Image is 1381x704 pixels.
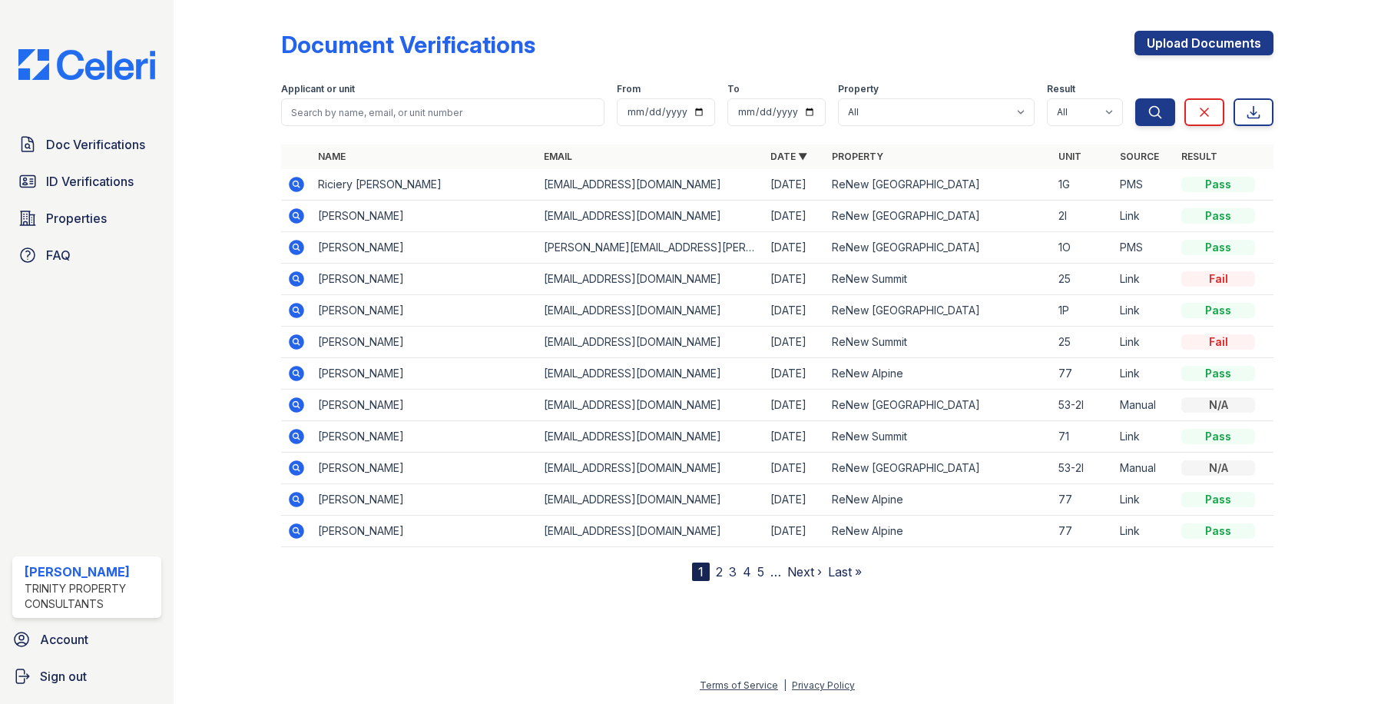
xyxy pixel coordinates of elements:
a: Account [6,624,167,655]
td: [EMAIL_ADDRESS][DOMAIN_NAME] [538,169,764,201]
a: Result [1181,151,1217,162]
td: [PERSON_NAME] [312,358,538,390]
td: [PERSON_NAME] [312,421,538,453]
td: ReNew Summit [826,421,1052,453]
td: 53-2I [1052,390,1114,421]
td: 1G [1052,169,1114,201]
td: [EMAIL_ADDRESS][DOMAIN_NAME] [538,421,764,453]
td: [DATE] [764,264,826,295]
td: Link [1114,421,1175,453]
a: Unit [1058,151,1081,162]
div: Fail [1181,271,1255,287]
td: ReNew [GEOGRAPHIC_DATA] [826,232,1052,264]
td: Link [1114,327,1175,358]
div: Pass [1181,429,1255,444]
td: Link [1114,201,1175,232]
label: Property [838,83,879,95]
td: [DATE] [764,390,826,421]
td: 2I [1052,201,1114,232]
a: Upload Documents [1134,31,1273,55]
span: Account [40,630,88,649]
td: ReNew Alpine [826,484,1052,516]
td: 1P [1052,295,1114,327]
a: 2 [716,564,723,579]
a: Terms of Service [700,679,778,691]
a: Property [832,151,883,162]
td: [DATE] [764,421,826,453]
td: ReNew [GEOGRAPHIC_DATA] [826,390,1052,421]
a: Sign out [6,661,167,692]
td: ReNew [GEOGRAPHIC_DATA] [826,453,1052,484]
td: [PERSON_NAME] [312,327,538,358]
td: [EMAIL_ADDRESS][DOMAIN_NAME] [538,516,764,547]
a: Source [1120,151,1159,162]
td: 25 [1052,264,1114,295]
td: 25 [1052,327,1114,358]
td: [PERSON_NAME][EMAIL_ADDRESS][PERSON_NAME][DOMAIN_NAME] [538,232,764,264]
td: 77 [1052,358,1114,390]
td: [DATE] [764,295,826,327]
a: Date ▼ [770,151,807,162]
div: Document Verifications [281,31,535,58]
td: [DATE] [764,327,826,358]
div: Pass [1181,240,1255,255]
div: Pass [1181,523,1255,539]
td: [PERSON_NAME] [312,453,538,484]
input: Search by name, email, or unit number [281,98,605,126]
div: Pass [1181,208,1255,224]
div: Pass [1181,492,1255,507]
td: ReNew Summit [826,264,1052,295]
td: [EMAIL_ADDRESS][DOMAIN_NAME] [538,264,764,295]
td: ReNew [GEOGRAPHIC_DATA] [826,169,1052,201]
a: 3 [729,564,737,579]
div: | [783,679,787,691]
td: PMS [1114,232,1175,264]
td: [DATE] [764,484,826,516]
td: [PERSON_NAME] [312,232,538,264]
label: Applicant or unit [281,83,355,95]
div: Pass [1181,303,1255,318]
td: ReNew [GEOGRAPHIC_DATA] [826,201,1052,232]
span: … [770,563,781,581]
td: [PERSON_NAME] [312,201,538,232]
a: Next › [787,564,822,579]
div: Pass [1181,366,1255,381]
td: ReNew [GEOGRAPHIC_DATA] [826,295,1052,327]
span: Properties [46,209,107,227]
div: Trinity Property Consultants [25,581,155,612]
td: Link [1114,264,1175,295]
a: FAQ [12,240,161,271]
div: Pass [1181,177,1255,192]
label: Result [1047,83,1075,95]
a: Doc Verifications [12,129,161,160]
td: [EMAIL_ADDRESS][DOMAIN_NAME] [538,295,764,327]
a: 5 [757,564,764,579]
span: ID Verifications [46,172,134,191]
td: 53-2I [1052,453,1114,484]
td: [PERSON_NAME] [312,516,538,547]
td: [PERSON_NAME] [312,264,538,295]
div: [PERSON_NAME] [25,563,155,581]
td: [DATE] [764,232,826,264]
a: Last » [828,564,862,579]
a: Name [318,151,346,162]
label: To [727,83,740,95]
div: N/A [1181,460,1255,476]
td: 1O [1052,232,1114,264]
td: [DATE] [764,169,826,201]
a: Properties [12,203,161,234]
td: ReNew Summit [826,327,1052,358]
span: FAQ [46,246,71,264]
td: [EMAIL_ADDRESS][DOMAIN_NAME] [538,390,764,421]
img: CE_Logo_Blue-a8612792a0a2168367f1c8372b55b34899dd931a85d93a1a3d3e32e68fde9ad4.png [6,49,167,80]
span: Doc Verifications [46,135,145,154]
td: [PERSON_NAME] [312,390,538,421]
td: 71 [1052,421,1114,453]
td: [EMAIL_ADDRESS][DOMAIN_NAME] [538,484,764,516]
td: Link [1114,358,1175,390]
td: ReNew Alpine [826,516,1052,547]
div: Fail [1181,334,1255,350]
a: ID Verifications [12,166,161,197]
td: [EMAIL_ADDRESS][DOMAIN_NAME] [538,453,764,484]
